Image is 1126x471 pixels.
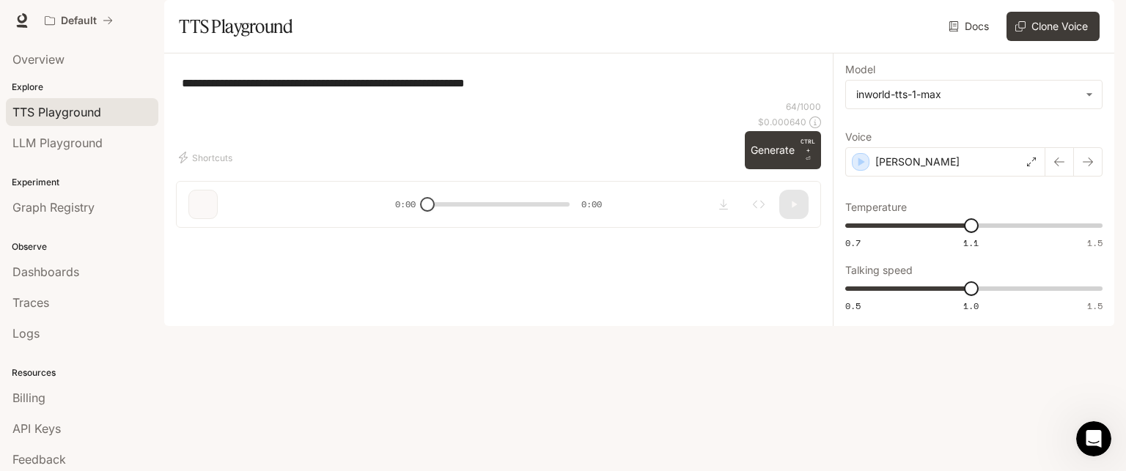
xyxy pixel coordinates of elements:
p: [PERSON_NAME] [875,155,960,169]
p: Voice [845,132,872,142]
div: inworld-tts-1-max [846,81,1102,108]
button: GenerateCTRL +⏎ [745,131,821,169]
p: Model [845,64,875,75]
p: Temperature [845,202,907,212]
button: Clone Voice [1007,12,1100,41]
p: Talking speed [845,265,913,275]
h1: TTS Playground [179,12,292,41]
p: Default [61,15,97,27]
p: CTRL + [801,137,815,155]
span: 1.5 [1087,300,1103,312]
div: inworld-tts-1-max [856,87,1078,102]
span: 0.5 [845,300,861,312]
a: Docs [946,12,995,41]
p: $ 0.000640 [758,116,806,128]
span: 0.7 [845,237,861,249]
span: 1.5 [1087,237,1103,249]
button: All workspaces [38,6,119,35]
span: 1.0 [963,300,979,312]
span: 1.1 [963,237,979,249]
button: Shortcuts [176,146,238,169]
p: 64 / 1000 [786,100,821,113]
iframe: Intercom live chat [1076,421,1111,456]
p: ⏎ [801,137,815,163]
